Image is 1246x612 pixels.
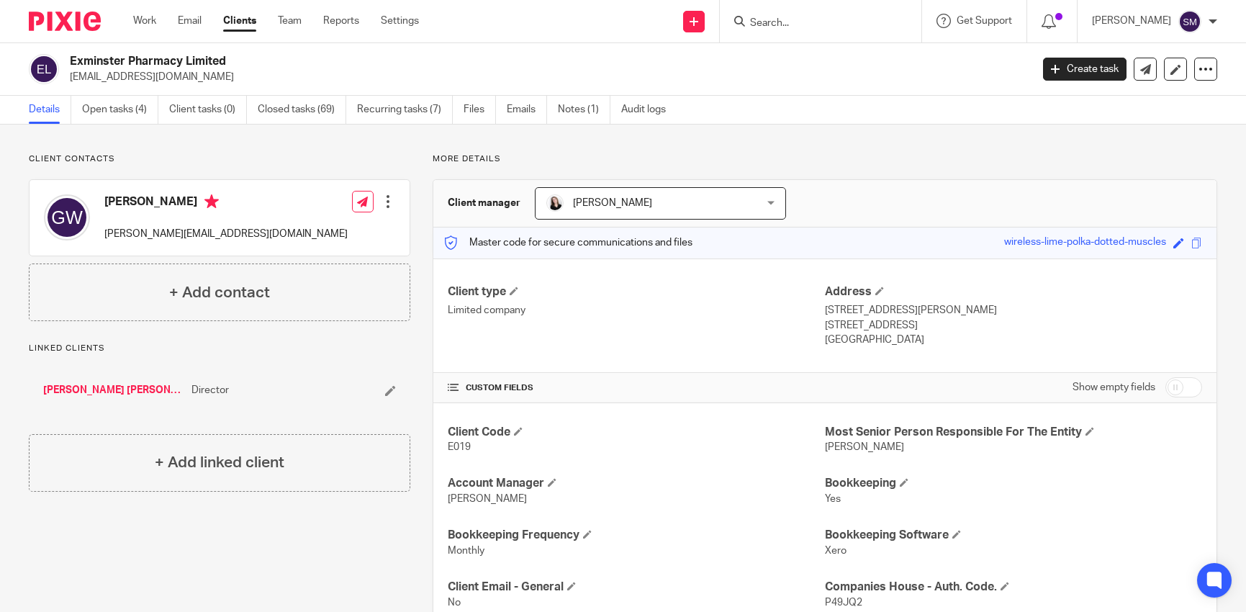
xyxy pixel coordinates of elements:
h4: Bookkeeping [825,476,1202,491]
h4: Bookkeeping Software [825,528,1202,543]
span: P49JQ2 [825,598,862,608]
img: Pixie [29,12,101,31]
h4: Bookkeeping Frequency [448,528,825,543]
img: HR%20Andrew%20Price_Molly_Poppy%20Jakes%20Photography-7.jpg [546,194,564,212]
h4: Client Code [448,425,825,440]
h4: Account Manager [448,476,825,491]
p: Limited company [448,303,825,318]
p: [EMAIL_ADDRESS][DOMAIN_NAME] [70,70,1021,84]
p: Master code for secure communications and files [444,235,692,250]
span: [PERSON_NAME] [448,494,527,504]
h4: + Add contact [169,282,270,304]
p: Linked clients [29,343,410,354]
span: E019 [448,442,471,452]
a: Settings [381,14,419,28]
a: Clients [223,14,256,28]
a: Work [133,14,156,28]
h4: + Add linked client [155,451,284,474]
a: Recurring tasks (7) [357,96,453,124]
a: Team [278,14,302,28]
h4: Companies House - Auth. Code. [825,580,1202,595]
span: [PERSON_NAME] [825,442,904,452]
p: [STREET_ADDRESS] [825,318,1202,333]
input: Search [749,17,878,30]
span: No [448,598,461,608]
p: [PERSON_NAME][EMAIL_ADDRESS][DOMAIN_NAME] [104,227,348,241]
h4: Client type [448,284,825,300]
a: Notes (1) [558,96,610,124]
h2: Exminster Pharmacy Limited [70,54,831,69]
h4: Most Senior Person Responsible For The Entity [825,425,1202,440]
p: [PERSON_NAME] [1092,14,1171,28]
a: Open tasks (4) [82,96,158,124]
div: wireless-lime-polka-dotted-muscles [1004,235,1166,251]
p: [GEOGRAPHIC_DATA] [825,333,1202,347]
p: [STREET_ADDRESS][PERSON_NAME] [825,303,1202,318]
span: Director [191,383,229,397]
span: Xero [825,546,847,556]
span: Yes [825,494,841,504]
a: Client tasks (0) [169,96,247,124]
h4: CUSTOM FIELDS [448,382,825,394]
h4: Address [825,284,1202,300]
span: Monthly [448,546,484,556]
a: [PERSON_NAME] [PERSON_NAME] [43,383,184,397]
a: Email [178,14,202,28]
p: Client contacts [29,153,410,165]
label: Show empty fields [1073,380,1155,395]
a: Create task [1043,58,1127,81]
a: Files [464,96,496,124]
span: Get Support [957,16,1012,26]
h4: [PERSON_NAME] [104,194,348,212]
a: Details [29,96,71,124]
i: Primary [204,194,219,209]
a: Emails [507,96,547,124]
img: svg%3E [44,194,90,240]
a: Closed tasks (69) [258,96,346,124]
span: [PERSON_NAME] [573,198,652,208]
h4: Client Email - General [448,580,825,595]
a: Audit logs [621,96,677,124]
h3: Client manager [448,196,520,210]
img: svg%3E [29,54,59,84]
a: Reports [323,14,359,28]
img: svg%3E [1178,10,1201,33]
p: More details [433,153,1217,165]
